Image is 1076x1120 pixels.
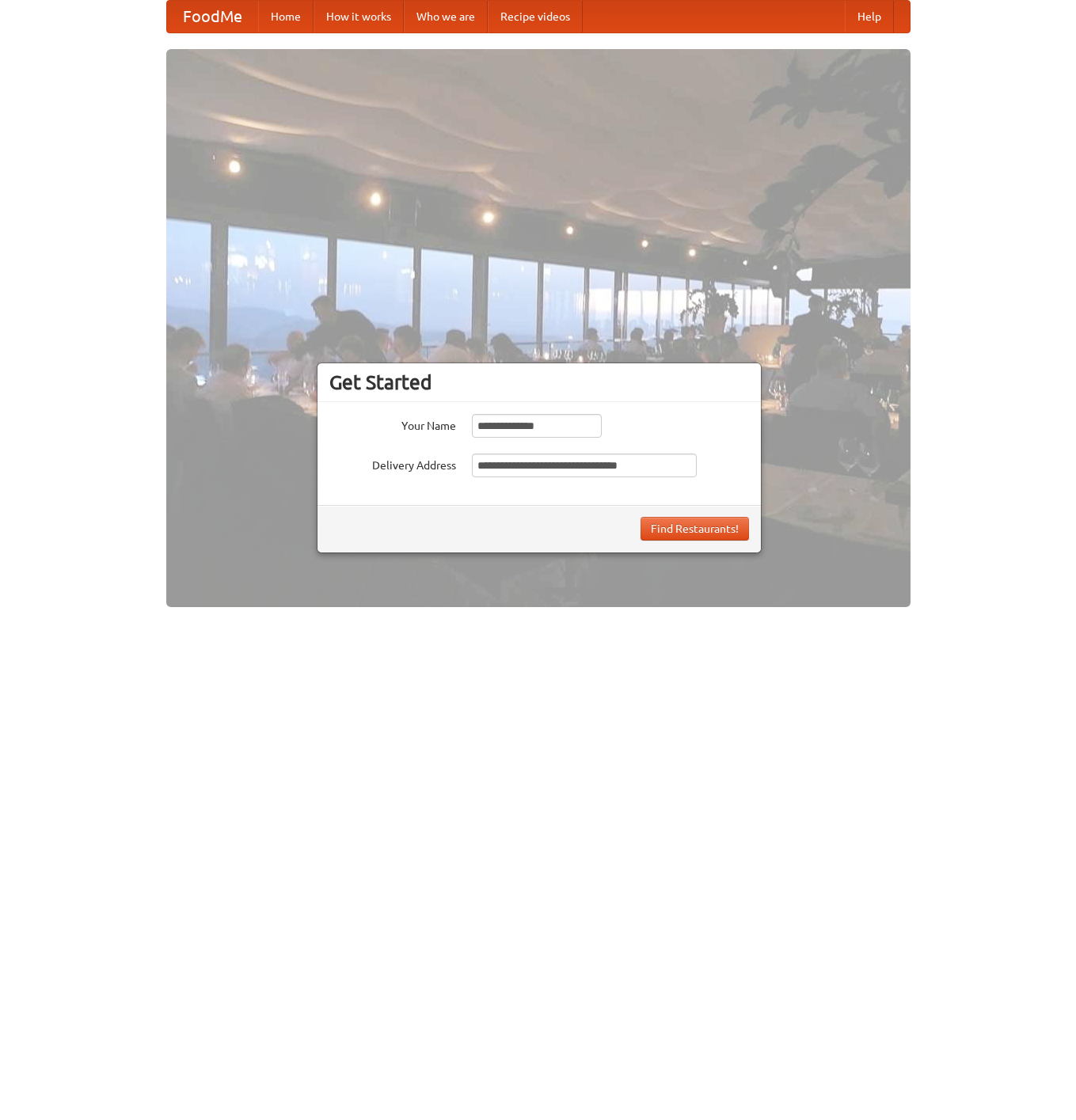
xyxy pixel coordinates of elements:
label: Your Name [329,414,456,434]
a: Recipe videos [488,1,583,32]
a: FoodMe [167,1,258,32]
button: Find Restaurants! [641,517,749,541]
a: Help [845,1,894,32]
a: Home [258,1,314,32]
a: Who we are [404,1,488,32]
h3: Get Started [329,370,749,394]
a: How it works [314,1,404,32]
label: Delivery Address [329,454,456,473]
